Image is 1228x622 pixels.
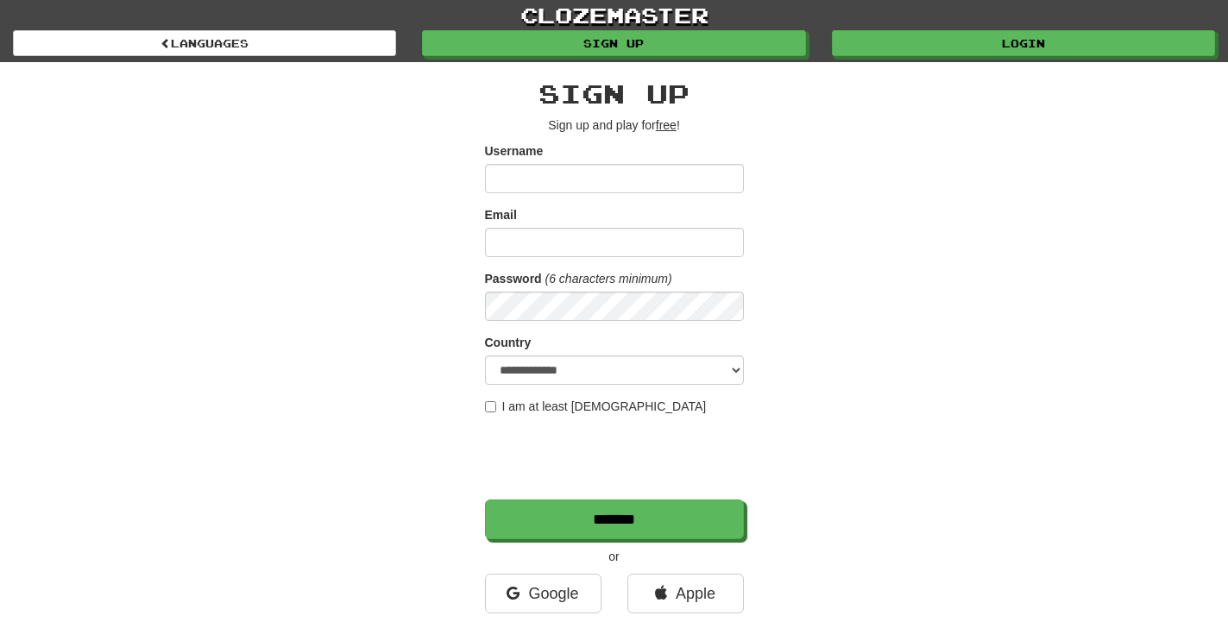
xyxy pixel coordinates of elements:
p: or [485,548,744,565]
a: Languages [13,30,396,56]
label: Country [485,334,532,351]
label: Username [485,142,544,160]
iframe: reCAPTCHA [485,424,747,491]
a: Login [832,30,1215,56]
label: Email [485,206,517,223]
a: Google [485,574,601,613]
p: Sign up and play for ! [485,116,744,134]
u: free [656,118,677,132]
em: (6 characters minimum) [545,272,672,286]
label: Password [485,270,542,287]
a: Sign up [422,30,805,56]
h2: Sign up [485,79,744,108]
label: I am at least [DEMOGRAPHIC_DATA] [485,398,707,415]
a: Apple [627,574,744,613]
input: I am at least [DEMOGRAPHIC_DATA] [485,401,496,412]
